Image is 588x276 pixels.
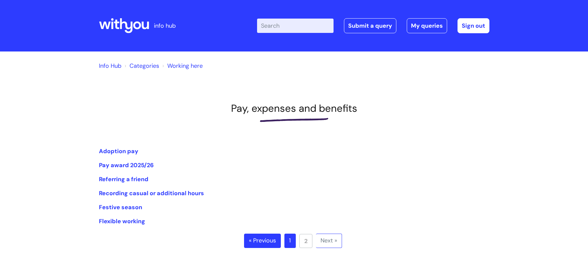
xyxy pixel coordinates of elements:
input: Search [257,19,334,33]
li: Working here [161,61,203,71]
li: Solution home [123,61,159,71]
a: Sign out [458,18,489,33]
a: Flexible working [99,217,145,225]
p: info hub [154,21,176,31]
a: 1 [284,234,296,248]
a: Categories [130,62,159,70]
a: Recording casual or additional hours [99,189,204,197]
a: Referring a friend [99,175,148,183]
a: 2 [299,234,312,248]
h1: Pay, expenses and benefits [99,102,489,114]
div: | - [257,18,489,33]
a: Pay award 2025/26 [99,161,154,169]
a: Working here [167,62,203,70]
a: Adoption pay [99,147,138,155]
a: Festive season [99,203,142,211]
a: Submit a query [344,18,396,33]
a: Info Hub [99,62,121,70]
a: Next » [316,234,342,248]
a: My queries [407,18,447,33]
a: « Previous [244,234,281,248]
